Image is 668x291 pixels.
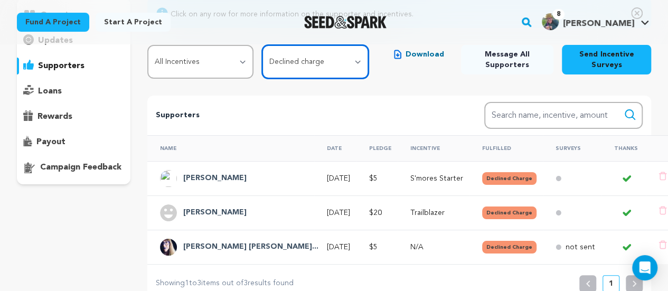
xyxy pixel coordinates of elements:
th: Fulfilled [469,135,543,161]
span: $5 [369,243,378,251]
th: Pledge [356,135,398,161]
p: Showing to items out of results found [156,277,294,290]
p: Supporters [156,109,450,122]
img: ACg8ocK3yx7uAmZeP1KAGmke__79l08JZrzJ6dIBShTHixRFNatI8Ans1Q=s96-c [160,170,177,187]
h4: Erin Brown Thomas [183,241,318,254]
th: Thanks [601,135,646,161]
p: loans [38,85,62,98]
img: Seed&Spark Logo Dark Mode [304,16,387,29]
button: rewards [17,108,130,125]
a: Kylie S.'s Profile [540,11,651,30]
img: Erin%20Blue%20Lips.jpg [160,239,177,256]
span: $20 [369,209,382,217]
p: rewards [37,110,72,123]
a: Start a project [96,13,171,32]
p: [DATE] [327,242,350,252]
span: 8 [552,9,564,20]
a: Seed&Spark Homepage [304,16,387,29]
p: supporters [38,60,84,72]
div: Kylie S.'s Profile [542,13,634,30]
span: Message All Supporters [469,49,545,70]
p: [DATE] [327,173,350,184]
span: 3 [197,279,201,287]
p: 1 [609,278,613,289]
button: supporters [17,58,130,74]
th: Name [147,135,314,161]
p: S'mores Starter [410,173,463,184]
button: Declined Charge [482,206,537,219]
span: Download [406,49,444,60]
span: $5 [369,175,378,182]
button: Declined Charge [482,241,537,254]
button: loans [17,83,130,100]
button: Declined Charge [482,172,537,185]
span: [PERSON_NAME] [563,20,634,28]
th: Surveys [543,135,601,161]
span: Kylie S.'s Profile [540,11,651,33]
th: Incentive [398,135,469,161]
h4: Adriana Klein [183,206,247,219]
button: Message All Supporters [461,45,553,74]
p: payout [36,136,65,148]
p: N/A [410,242,463,252]
p: [DATE] [327,208,350,218]
button: Download [385,45,453,64]
th: Date [314,135,356,161]
input: Search name, incentive, amount [484,102,643,129]
button: campaign feedback [17,159,130,176]
span: 1 [185,279,189,287]
a: Fund a project [17,13,89,32]
img: 776098e3326a0dd9.jpg [542,13,559,30]
div: Open Intercom Messenger [632,255,657,280]
button: Send Incentive Surveys [562,45,651,74]
button: payout [17,134,130,151]
p: not sent [566,242,595,252]
p: campaign feedback [40,161,121,174]
span: 3 [243,279,248,287]
h4: Webner Marissa [183,172,247,185]
img: user.png [160,204,177,221]
p: Trailblazer [410,208,463,218]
